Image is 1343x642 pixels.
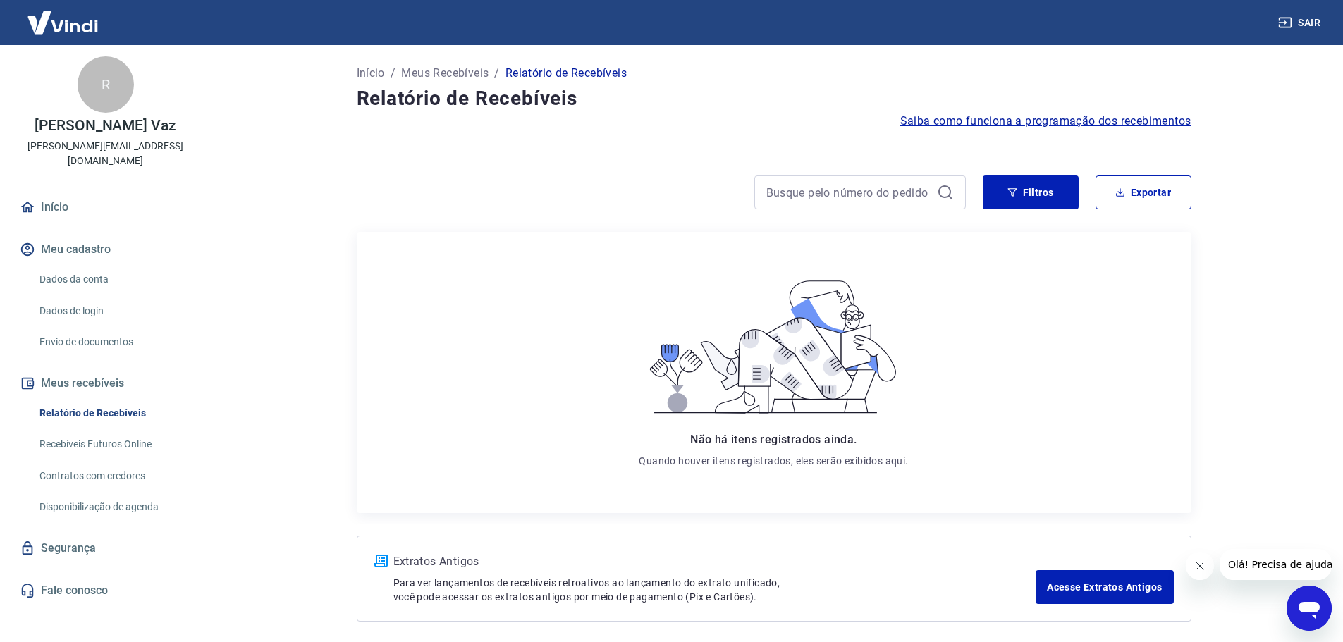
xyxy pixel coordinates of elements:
a: Saiba como funciona a programação dos recebimentos [900,113,1191,130]
iframe: Fechar mensagem [1186,552,1214,580]
a: Dados da conta [34,265,194,294]
a: Dados de login [34,297,194,326]
button: Filtros [983,175,1079,209]
p: [PERSON_NAME] Vaz [35,118,176,133]
span: Olá! Precisa de ajuda? [8,10,118,21]
button: Exportar [1096,175,1191,209]
span: Não há itens registrados ainda. [690,433,857,446]
img: ícone [374,555,388,567]
a: Início [357,65,385,82]
button: Sair [1275,10,1326,36]
a: Recebíveis Futuros Online [34,430,194,459]
p: Relatório de Recebíveis [505,65,627,82]
p: / [494,65,499,82]
h4: Relatório de Recebíveis [357,85,1191,113]
iframe: Mensagem da empresa [1220,549,1332,580]
div: R [78,56,134,113]
iframe: Botão para abrir a janela de mensagens [1287,586,1332,631]
p: Para ver lançamentos de recebíveis retroativos ao lançamento do extrato unificado, você pode aces... [393,576,1036,604]
button: Meus recebíveis [17,368,194,399]
a: Envio de documentos [34,328,194,357]
img: Vindi [17,1,109,44]
p: Extratos Antigos [393,553,1036,570]
a: Contratos com credores [34,462,194,490]
a: Segurança [17,533,194,564]
a: Fale conosco [17,575,194,606]
a: Relatório de Recebíveis [34,399,194,428]
a: Meus Recebíveis [401,65,489,82]
input: Busque pelo número do pedido [766,182,931,203]
p: [PERSON_NAME][EMAIL_ADDRESS][DOMAIN_NAME] [11,139,200,168]
p: / [391,65,395,82]
a: Disponibilização de agenda [34,493,194,521]
p: Quando houver itens registrados, eles serão exibidos aqui. [639,454,908,468]
a: Início [17,192,194,223]
button: Meu cadastro [17,234,194,265]
a: Acesse Extratos Antigos [1036,570,1173,604]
